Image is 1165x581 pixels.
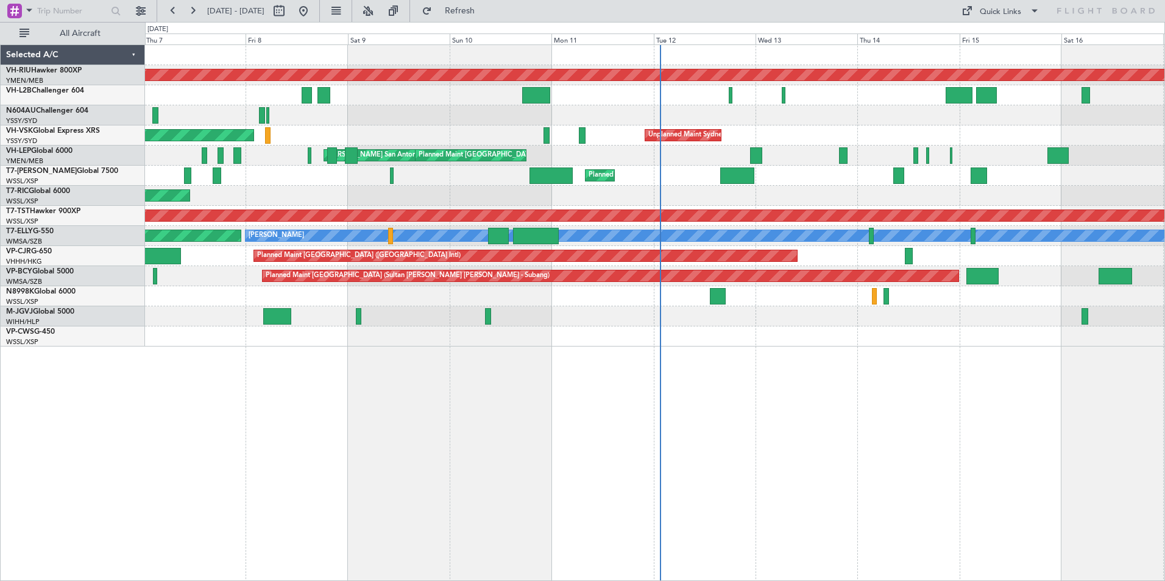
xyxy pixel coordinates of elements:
[6,317,40,326] a: WIHH/HLP
[6,76,43,85] a: YMEN/MEB
[6,188,29,195] span: T7-RIC
[6,136,37,146] a: YSSY/SYD
[6,157,43,166] a: YMEN/MEB
[6,116,37,125] a: YSSY/SYD
[419,146,651,164] div: Planned Maint [GEOGRAPHIC_DATA] ([GEOGRAPHIC_DATA] International)
[348,33,450,44] div: Sat 9
[6,107,88,114] a: N604AUChallenger 604
[6,308,33,315] span: M-JGVJ
[648,126,798,144] div: Unplanned Maint Sydney ([PERSON_NAME] Intl)
[450,33,551,44] div: Sun 10
[6,328,55,336] a: VP-CWSG-450
[6,208,30,215] span: T7-TST
[955,1,1046,21] button: Quick Links
[6,147,73,155] a: VH-LEPGlobal 6000
[654,33,756,44] div: Tue 12
[6,268,32,275] span: VP-BCY
[6,248,31,255] span: VP-CJR
[980,6,1021,18] div: Quick Links
[6,167,118,175] a: T7-[PERSON_NAME]Global 7500
[257,247,461,265] div: Planned Maint [GEOGRAPHIC_DATA] ([GEOGRAPHIC_DATA] Intl)
[6,228,54,235] a: T7-ELLYG-550
[1061,33,1163,44] div: Sat 16
[589,166,781,185] div: Planned Maint [GEOGRAPHIC_DATA] ([GEOGRAPHIC_DATA])
[6,217,38,226] a: WSSL/XSP
[6,107,36,114] span: N604AU
[6,237,42,246] a: WMSA/SZB
[6,248,52,255] a: VP-CJRG-650
[551,33,653,44] div: Mon 11
[246,33,347,44] div: Fri 8
[6,87,32,94] span: VH-L2B
[416,1,489,21] button: Refresh
[6,277,42,286] a: WMSA/SZB
[147,24,168,35] div: [DATE]
[6,308,74,315] a: M-JGVJGlobal 5000
[6,127,33,135] span: VH-VSK
[6,297,38,306] a: WSSL/XSP
[144,33,246,44] div: Thu 7
[434,7,486,15] span: Refresh
[6,167,77,175] span: T7-[PERSON_NAME]
[207,5,264,16] span: [DATE] - [DATE]
[6,257,42,266] a: VHHH/HKG
[857,33,959,44] div: Thu 14
[6,288,76,295] a: N8998KGlobal 6000
[249,227,304,245] div: [PERSON_NAME]
[6,328,34,336] span: VP-CWS
[6,268,74,275] a: VP-BCYGlobal 5000
[32,29,129,38] span: All Aircraft
[6,197,38,206] a: WSSL/XSP
[6,337,38,347] a: WSSL/XSP
[6,228,33,235] span: T7-ELLY
[6,288,34,295] span: N8998K
[327,146,477,164] div: [PERSON_NAME] San Antonio (San Antonio Intl)
[6,67,31,74] span: VH-RIU
[960,33,1061,44] div: Fri 15
[756,33,857,44] div: Wed 13
[6,177,38,186] a: WSSL/XSP
[37,2,107,20] input: Trip Number
[13,24,132,43] button: All Aircraft
[6,147,31,155] span: VH-LEP
[6,208,80,215] a: T7-TSTHawker 900XP
[266,267,550,285] div: Planned Maint [GEOGRAPHIC_DATA] (Sultan [PERSON_NAME] [PERSON_NAME] - Subang)
[6,67,82,74] a: VH-RIUHawker 800XP
[6,87,84,94] a: VH-L2BChallenger 604
[6,188,70,195] a: T7-RICGlobal 6000
[6,127,100,135] a: VH-VSKGlobal Express XRS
